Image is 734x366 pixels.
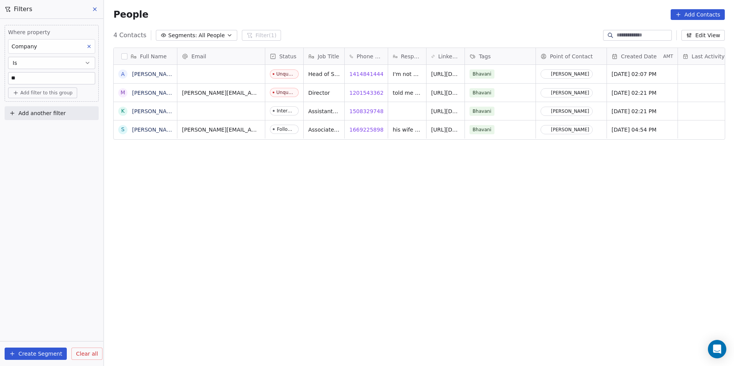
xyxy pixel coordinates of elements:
button: Filter(1) [242,30,281,41]
span: Bhavani [469,88,494,97]
div: Email [177,48,265,64]
div: Open Intercom Messenger [708,340,726,358]
a: [URL][DOMAIN_NAME] [431,71,491,77]
span: Tags [479,53,491,60]
div: LinkedIn URL [427,48,465,64]
span: , [349,126,383,134]
a: [PERSON_NAME] [132,127,177,133]
span: 14148414440 [349,70,387,78]
span: Full Name [140,53,167,60]
div: Job Title [304,48,344,64]
span: 4 Contacts [113,31,146,40]
span: told me to call him but not responding and he is out of the company [393,89,422,97]
span: People [113,9,148,20]
span: LinkedIn URL [438,53,460,60]
div: Interested [277,108,294,114]
span: [PERSON_NAME][EMAIL_ADDRESS][DOMAIN_NAME] [182,126,260,134]
span: Head of Sales [308,70,340,78]
span: Email [191,53,206,60]
span: Status [279,53,296,60]
div: Status [265,48,303,64]
a: [URL][DOMAIN_NAME] [431,108,491,114]
div: Tags [465,48,536,64]
span: Assistant Manager [308,107,340,115]
div: A [121,70,125,78]
span: [DATE] 02:07 PM [612,70,673,78]
a: [PERSON_NAME] [132,90,177,96]
span: Job Title [317,53,339,60]
div: Created DateAMT [607,48,678,64]
span: 15083297489 [349,107,387,115]
span: Bhavani [469,125,494,134]
span: Point of Contact [550,53,593,60]
div: S [121,125,125,134]
div: Point of Contact [536,48,607,64]
div: Full Name [114,48,177,64]
div: K [121,107,125,115]
span: [DATE] 04:54 PM [612,126,673,134]
div: [PERSON_NAME] [551,71,589,77]
span: AMT [663,53,673,59]
span: All People [198,31,225,40]
span: [DATE] 02:21 PM [612,107,673,115]
div: [PERSON_NAME] [551,109,589,114]
button: Edit View [681,30,725,41]
span: his wife talked with me said to reach at 1:30 IST [393,126,422,134]
div: Response [388,48,426,64]
div: Unqualified [276,71,294,77]
div: grid [114,65,177,352]
a: [PERSON_NAME] [132,108,177,114]
span: Response [401,53,422,60]
span: Bhavani [469,69,494,79]
span: Created Date [621,53,656,60]
div: Follow Up [277,127,294,132]
span: [DATE] 02:21 PM [612,89,673,97]
span: Phone Number [357,53,383,60]
a: [URL][DOMAIN_NAME][PERSON_NAME] [431,90,536,96]
span: Segments: [168,31,197,40]
div: Phone Number [345,48,388,64]
span: Director [308,89,340,97]
span: [PERSON_NAME][EMAIL_ADDRESS][PERSON_NAME][DOMAIN_NAME] [182,89,260,97]
span: I'm not correct person and told to reach any delivery or TA and he said no POC [393,70,422,78]
span: Bhavani [469,107,494,116]
div: Unqualified [276,90,294,95]
span: Associate Vice President Sales [308,126,340,134]
div: [PERSON_NAME] [551,90,589,96]
div: [PERSON_NAME] [551,127,589,132]
span: 12015433626 [349,89,387,97]
a: [URL][DOMAIN_NAME][PERSON_NAME] [431,127,536,133]
span: 16692258987 [349,126,387,134]
div: M [121,89,125,97]
button: Add Contacts [671,9,725,20]
a: [PERSON_NAME] [132,71,177,77]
